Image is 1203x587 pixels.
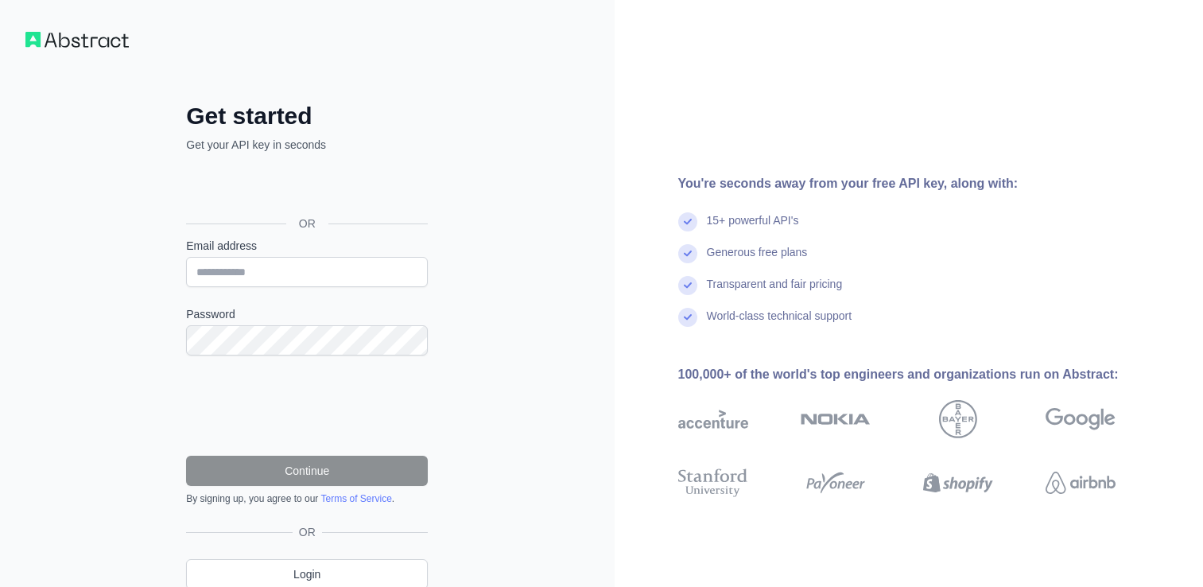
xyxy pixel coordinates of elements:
[707,276,843,308] div: Transparent and fair pricing
[801,400,871,438] img: nokia
[186,456,428,486] button: Continue
[678,400,748,438] img: accenture
[286,216,328,231] span: OR
[186,238,428,254] label: Email address
[707,212,799,244] div: 15+ powerful API's
[678,212,697,231] img: check mark
[801,465,871,500] img: payoneer
[678,465,748,500] img: stanford university
[707,244,808,276] div: Generous free plans
[678,365,1166,384] div: 100,000+ of the world's top engineers and organizations run on Abstract:
[678,308,697,327] img: check mark
[939,400,977,438] img: bayer
[293,524,322,540] span: OR
[25,32,129,48] img: Workflow
[678,244,697,263] img: check mark
[678,276,697,295] img: check mark
[1046,400,1116,438] img: google
[178,170,433,205] iframe: Sign in with Google Button
[186,492,428,505] div: By signing up, you agree to our .
[186,102,428,130] h2: Get started
[320,493,391,504] a: Terms of Service
[186,375,428,437] iframe: reCAPTCHA
[186,306,428,322] label: Password
[186,137,428,153] p: Get your API key in seconds
[678,174,1166,193] div: You're seconds away from your free API key, along with:
[1046,465,1116,500] img: airbnb
[923,465,993,500] img: shopify
[707,308,852,340] div: World-class technical support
